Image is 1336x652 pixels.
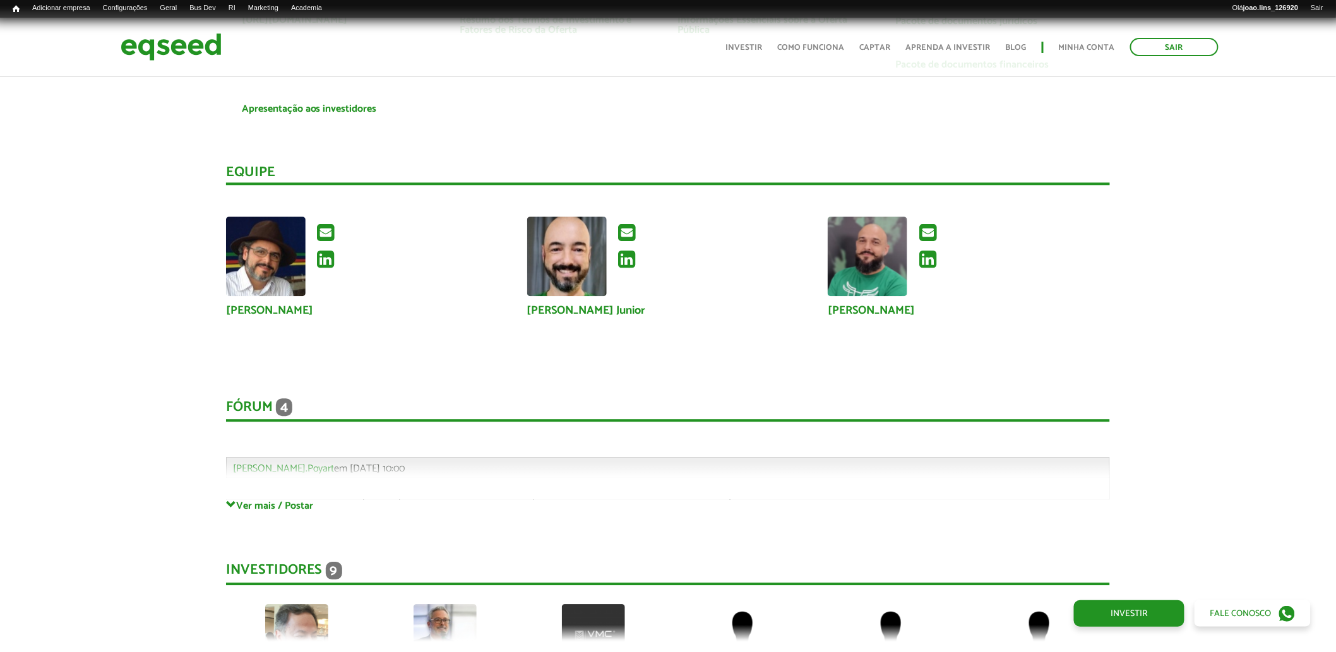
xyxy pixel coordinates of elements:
a: Bus Dev [183,3,222,13]
div: Equipe [226,165,1111,185]
a: Geral [153,3,183,13]
a: Ver mais / Postar [226,499,1111,511]
img: Foto de Xisto Alves de Souza Junior [226,216,306,296]
a: Como funciona [778,44,845,52]
strong: joao.lins_126920 [1243,4,1298,11]
a: RI [222,3,242,13]
a: Ver perfil do usuário. [527,216,607,296]
a: Blog [1006,44,1027,52]
a: Marketing [242,3,285,13]
a: Ver perfil do usuário. [226,216,306,296]
a: Fale conosco [1195,600,1311,627]
a: Apresentação aos investidores [242,104,377,114]
a: Aprenda a investir [906,44,991,52]
a: Adicionar empresa [26,3,97,13]
a: Olájoao.lins_126920 [1226,3,1304,13]
div: Fórum [226,398,1111,422]
a: Investir [1074,600,1184,627]
img: Foto de Josias de Souza [828,216,907,296]
a: [PERSON_NAME] Junior [527,305,646,316]
a: Configurações [97,3,154,13]
span: em [DATE] 10:00 [233,460,405,477]
div: Investidores [226,562,1111,585]
a: [PERSON_NAME] [828,305,915,316]
a: Academia [285,3,328,13]
a: [PERSON_NAME] [226,305,313,316]
a: Investir [726,44,763,52]
span: Início [13,4,20,13]
a: Captar [860,44,891,52]
span: 4 [276,398,292,416]
span: 9 [326,562,342,579]
a: Sair [1130,38,1219,56]
img: Foto de Sérgio Hilton Berlotto Junior [527,216,607,296]
img: EqSeed [121,30,222,64]
a: Minha conta [1059,44,1115,52]
a: Sair [1304,3,1330,13]
a: Início [6,3,26,15]
a: Ver perfil do usuário. [828,216,907,296]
